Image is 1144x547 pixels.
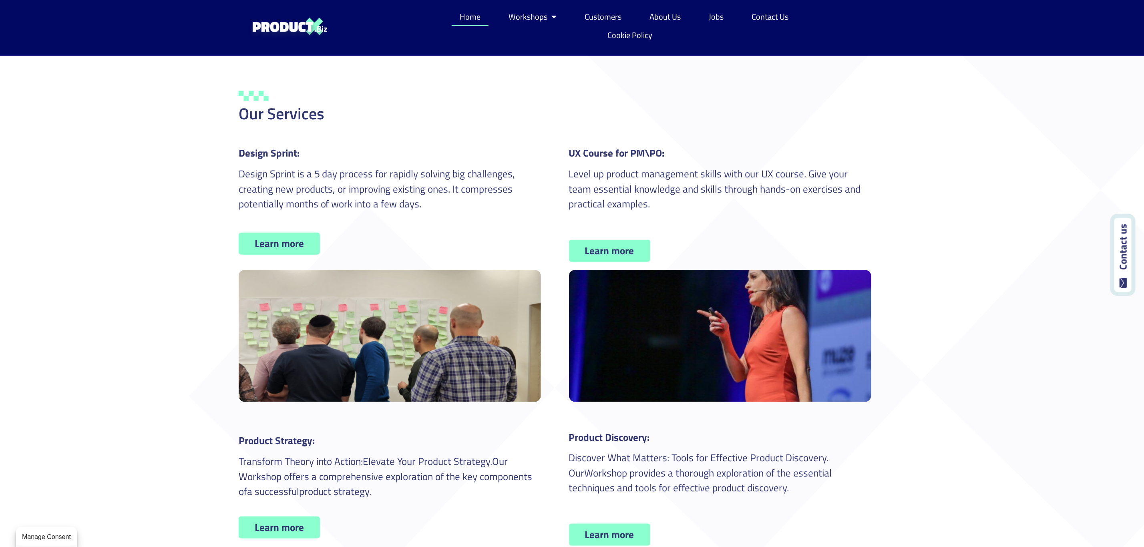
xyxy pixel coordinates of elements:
span: orkshop offers a comprehensive exploration of the key components of [239,454,533,499]
strong: : [569,430,650,445]
span: Workshop provides a thorough exploration of the essential techniques and tools for effective prod... [569,450,832,495]
p: Level up product management skills with our UX course. Give your team essential knowledge and ski... [569,167,871,212]
span: . Our [569,450,829,481]
a: Learn more [239,233,320,255]
a: Learn more [569,240,650,262]
span: Learn more [585,246,634,256]
span: Learn more [585,530,634,540]
span: Our W [239,454,508,484]
button: Manage Consent [16,527,77,547]
p: . [239,454,541,499]
span: a successful [247,484,299,499]
h2: Our Services [239,106,871,122]
span: Product Strategy [239,433,312,448]
span: Learn more [255,523,304,533]
span: Elevate Your Product Strategy [363,454,491,469]
strong: Design Sprint: [239,145,300,161]
strong: UX Course for PM\PO: [569,145,665,161]
a: Learn more [239,517,320,539]
p: Design Sprint is a 5 day process for rapidly solving big challenges, creating new products, or im... [239,167,541,212]
span: Product Discovery [569,430,647,445]
strong: : [239,433,315,448]
span: Transform Theory into Action: [239,454,363,469]
a: Learn more [569,524,650,546]
span: . [491,454,493,469]
span: Learn more [255,239,304,249]
span: product strategy [299,484,370,499]
span: Discover What Matters: Tools for Effective Product Discovery [569,450,827,465]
